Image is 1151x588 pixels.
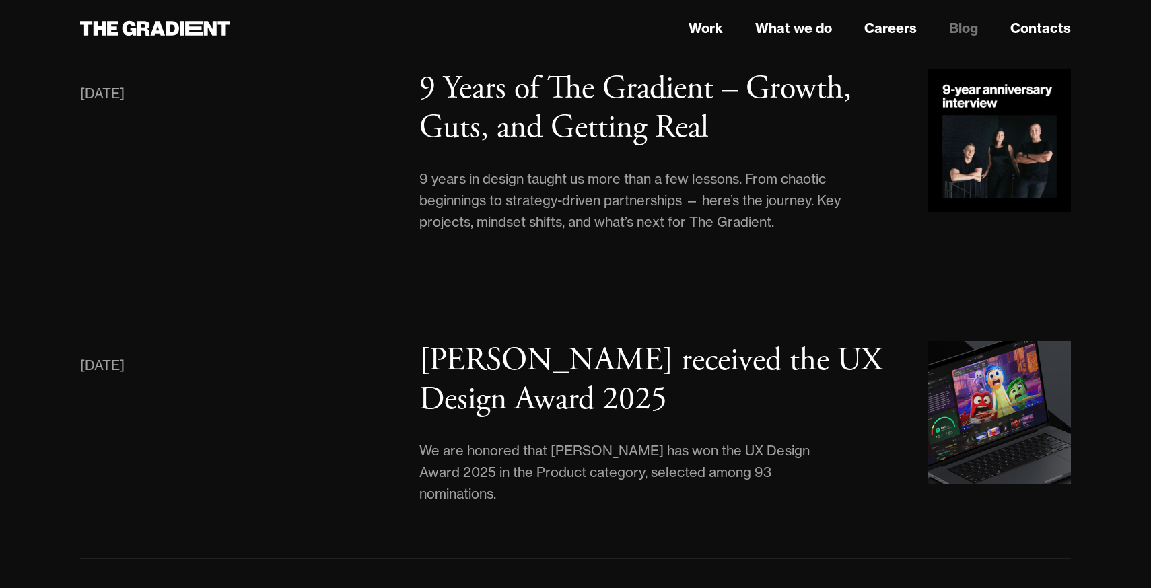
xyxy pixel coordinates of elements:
a: Blog [949,18,978,38]
a: Contacts [1010,18,1071,38]
a: Work [689,18,723,38]
div: 9 years in design taught us more than a few lessons. From chaotic beginnings to strategy-driven p... [419,168,847,233]
div: [DATE] [80,83,125,104]
div: [DATE] [80,355,125,376]
h3: 9 Years of The Gradient – Growth, Guts, and Getting Real [419,68,851,148]
a: Careers [864,18,917,38]
a: [DATE][PERSON_NAME] received the UX Design Award 2025We are honored that [PERSON_NAME] has won th... [80,341,1071,505]
a: What we do [755,18,832,38]
a: [DATE]9 Years of The Gradient – Growth, Guts, and Getting Real9 years in design taught us more th... [80,69,1071,233]
h3: [PERSON_NAME] received the UX Design Award 2025 [419,340,882,420]
div: We are honored that [PERSON_NAME] has won the UX Design Award 2025 in the Product category, selec... [419,440,847,505]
